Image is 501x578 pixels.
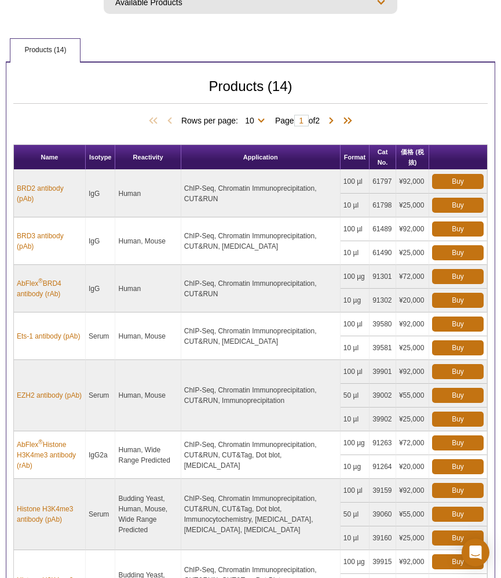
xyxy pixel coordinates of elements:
td: Human [115,265,181,312]
td: 10 µg [341,289,370,312]
sup: ® [38,278,42,284]
td: ¥92,000 [396,312,429,336]
th: Reactivity [115,145,181,170]
span: Next Page [326,115,337,127]
td: ChIP-Seq, Chromatin Immunoprecipitation, CUT&RUN, CUT&Tag, Dot blot, Immunocytochemistry, [MEDICA... [181,479,341,550]
td: 91301 [370,265,396,289]
td: 39580 [370,312,396,336]
td: ¥92,000 [396,217,429,241]
span: Page of [269,115,326,126]
td: ¥72,000 [396,431,429,455]
a: Buy [432,507,484,522]
a: BRD2 antibody (pAb) [17,183,82,204]
td: ¥55,000 [396,384,429,408]
a: Buy [432,459,484,474]
td: Human, Mouse [115,217,181,265]
td: ¥20,000 [396,289,429,312]
td: ¥92,000 [396,479,429,503]
a: EZH2 antibody (pAb) [17,390,82,401]
td: Serum [86,360,116,431]
td: 100 µg [341,265,370,289]
td: Human [115,170,181,217]
td: Human, Mouse [115,360,181,431]
td: 100 µg [341,431,370,455]
td: Serum [86,479,116,550]
td: 91263 [370,431,396,455]
span: Rows per page: [181,114,269,126]
td: ¥92,000 [396,550,429,574]
a: Buy [432,412,484,427]
td: ¥25,000 [396,408,429,431]
h2: Products (14) [13,81,488,104]
a: Buy [432,530,484,546]
td: 10 µl [341,241,370,265]
td: ¥25,000 [396,526,429,550]
th: 価格 (税抜) [396,145,429,170]
a: Buy [432,435,484,450]
a: Buy [432,221,484,237]
a: AbFlex®Histone H3K4me3 antibody (rAb) [17,439,82,471]
a: Buy [432,554,484,569]
span: 2 [315,116,320,125]
th: Format [341,145,370,170]
a: Histone H3K4me3 antibody (pAb) [17,504,82,525]
span: First Page [147,115,164,127]
a: Buy [432,317,484,332]
td: 39581 [370,336,396,360]
td: ¥20,000 [396,455,429,479]
td: 50 µl [341,384,370,408]
td: 100 µl [341,479,370,503]
td: IgG [86,265,116,312]
sup: ® [38,439,42,445]
td: ChIP-Seq, Chromatin Immunoprecipitation, CUT&RUN, Immunoprecipitation [181,360,341,431]
td: ChIP-Seq, Chromatin Immunoprecipitation, CUT&RUN, CUT&Tag, Dot blot, [MEDICAL_DATA] [181,431,341,479]
a: Buy [432,483,484,498]
a: Buy [432,269,484,284]
td: 10 µg [341,455,370,479]
td: 100 µl [341,170,370,194]
td: ¥25,000 [396,194,429,217]
th: Isotype [86,145,116,170]
span: Previous Page [164,115,175,127]
td: 100 µg [341,550,370,574]
td: 39160 [370,526,396,550]
td: ¥25,000 [396,241,429,265]
td: ChIP-Seq, Chromatin Immunoprecipitation, CUT&RUN, [MEDICAL_DATA] [181,217,341,265]
th: Cat No. [370,145,396,170]
td: ¥92,000 [396,170,429,194]
td: Budding Yeast, Human, Mouse, Wide Range Predicted [115,479,181,550]
td: 91264 [370,455,396,479]
td: ¥92,000 [396,360,429,384]
span: Last Page [337,115,354,127]
td: ChIP-Seq, Chromatin Immunoprecipitation, CUT&RUN [181,170,341,217]
td: 100 µl [341,312,370,336]
td: 10 µl [341,526,370,550]
td: 61490 [370,241,396,265]
td: 100 µl [341,217,370,241]
td: Serum [86,312,116,360]
td: 10 µl [341,336,370,360]
td: 39002 [370,384,396,408]
td: 50 µl [341,503,370,526]
td: ChIP-Seq, Chromatin Immunoprecipitation, CUT&RUN, [MEDICAL_DATA] [181,312,341,360]
td: 39915 [370,550,396,574]
div: Open Intercom Messenger [462,539,489,566]
td: 39159 [370,479,396,503]
a: AbFlex®BRD4 antibody (rAb) [17,278,82,299]
td: ¥72,000 [396,265,429,289]
td: 10 µl [341,194,370,217]
a: Buy [432,293,484,308]
td: ChIP-Seq, Chromatin Immunoprecipitation, CUT&RUN [181,265,341,312]
th: Name [14,145,86,170]
td: 61489 [370,217,396,241]
td: IgG2a [86,431,116,479]
a: Products (14) [10,39,80,62]
a: BRD3 antibody (pAb) [17,231,82,252]
th: Application [181,145,341,170]
a: Buy [432,340,484,355]
a: Buy [432,198,484,213]
td: 39901 [370,360,396,384]
a: Buy [432,245,484,260]
td: IgG [86,217,116,265]
a: Buy [432,388,484,403]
